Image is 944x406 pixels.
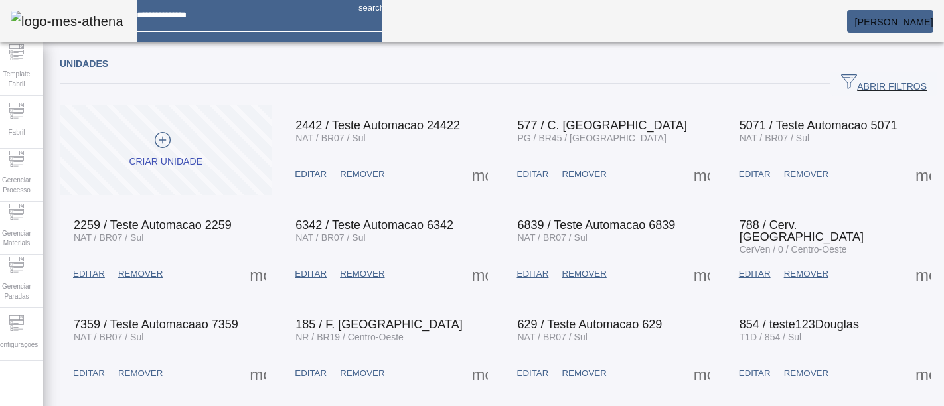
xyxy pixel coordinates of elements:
[740,133,809,143] span: NAT / BR07 / Sul
[517,168,549,181] span: EDITAR
[784,168,828,181] span: REMOVER
[468,163,492,186] button: Mais
[333,362,391,385] button: REMOVER
[841,74,927,94] span: ABRIR FILTROS
[855,17,933,27] span: [PERSON_NAME]
[118,367,163,380] span: REMOVER
[11,11,123,32] img: logo-mes-athena
[511,262,556,286] button: EDITAR
[555,163,613,186] button: REMOVER
[740,218,864,243] span: 788 / Cerv. [GEOGRAPHIC_DATA]
[517,367,549,380] span: EDITAR
[555,262,613,286] button: REMOVER
[295,367,327,380] span: EDITAR
[333,262,391,286] button: REMOVER
[911,262,935,286] button: Mais
[295,318,462,331] span: 185 / F. [GEOGRAPHIC_DATA]
[511,163,556,186] button: EDITAR
[562,168,606,181] span: REMOVER
[562,367,606,380] span: REMOVER
[295,168,327,181] span: EDITAR
[468,262,492,286] button: Mais
[830,72,937,96] button: ABRIR FILTROS
[562,267,606,281] span: REMOVER
[295,218,453,232] span: 6342 / Teste Automacao 6342
[295,332,404,342] span: NR / BR19 / Centro-Oeste
[73,367,105,380] span: EDITAR
[732,163,777,186] button: EDITAR
[288,163,333,186] button: EDITAR
[4,123,29,141] span: Fabril
[517,267,549,281] span: EDITAR
[732,362,777,385] button: EDITAR
[518,133,667,143] span: PG / BR45 / [GEOGRAPHIC_DATA]
[732,262,777,286] button: EDITAR
[518,218,676,232] span: 6839 / Teste Automacao 6839
[518,332,588,342] span: NAT / BR07 / Sul
[246,362,270,385] button: Mais
[74,332,143,342] span: NAT / BR07 / Sul
[468,362,492,385] button: Mais
[340,168,384,181] span: REMOVER
[739,267,771,281] span: EDITAR
[740,332,801,342] span: T1D / 854 / Sul
[518,318,663,331] span: 629 / Teste Automacao 629
[129,155,202,169] div: Criar unidade
[777,362,835,385] button: REMOVER
[288,362,333,385] button: EDITAR
[118,267,163,281] span: REMOVER
[690,262,714,286] button: Mais
[74,232,143,243] span: NAT / BR07 / Sul
[784,367,828,380] span: REMOVER
[911,163,935,186] button: Mais
[246,262,270,286] button: Mais
[66,262,112,286] button: EDITAR
[74,318,238,331] span: 7359 / Teste Automacaao 7359
[784,267,828,281] span: REMOVER
[112,262,169,286] button: REMOVER
[295,119,460,132] span: 2442 / Teste Automacao 24422
[740,318,859,331] span: 854 / teste123Douglas
[518,119,687,132] span: 577 / C. [GEOGRAPHIC_DATA]
[60,58,108,69] span: Unidades
[60,105,272,195] button: Criar unidade
[777,262,835,286] button: REMOVER
[333,163,391,186] button: REMOVER
[518,232,588,243] span: NAT / BR07 / Sul
[288,262,333,286] button: EDITAR
[340,367,384,380] span: REMOVER
[739,367,771,380] span: EDITAR
[73,267,105,281] span: EDITAR
[690,362,714,385] button: Mais
[112,362,169,385] button: REMOVER
[555,362,613,385] button: REMOVER
[911,362,935,385] button: Mais
[340,267,384,281] span: REMOVER
[74,218,232,232] span: 2259 / Teste Automacao 2259
[295,267,327,281] span: EDITAR
[295,232,365,243] span: NAT / BR07 / Sul
[511,362,556,385] button: EDITAR
[66,362,112,385] button: EDITAR
[739,168,771,181] span: EDITAR
[777,163,835,186] button: REMOVER
[740,119,898,132] span: 5071 / Teste Automacao 5071
[295,133,365,143] span: NAT / BR07 / Sul
[690,163,714,186] button: Mais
